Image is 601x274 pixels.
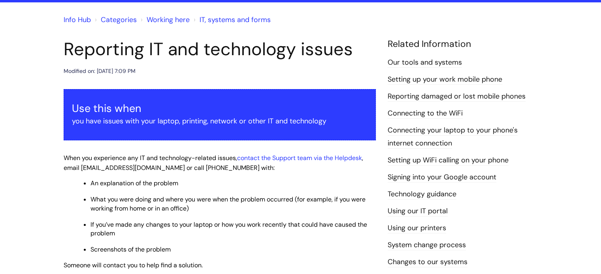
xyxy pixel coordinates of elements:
[64,154,363,172] span: When you experience any IT and technology-related issues, , email [EMAIL_ADDRESS][DOMAIN_NAME] or...
[388,189,456,199] a: Technology guidance
[237,154,362,162] a: contact the Support team via the Helpdesk
[64,261,203,269] span: Someone will contact you to help find a solution.
[388,75,502,85] a: Setting up your work mobile phone
[388,172,496,183] a: Signing into your Google account
[64,39,376,60] h1: Reporting IT and technology issues
[192,13,271,26] li: IT, systems and forms
[388,91,526,102] a: Reporting damaged or lost mobile phones
[388,39,538,50] h4: Related Information
[147,15,190,24] a: Working here
[388,206,448,216] a: Using our IT portal
[90,245,171,253] span: Screenshots of the problem
[64,66,136,76] div: Modified on: [DATE] 7:09 PM
[90,220,367,237] span: If you’ve made any changes to your laptop or how you work recently that could have caused the pro...
[388,58,462,68] a: Our tools and systems
[388,108,463,119] a: Connecting to the WiFi
[72,102,367,115] h3: Use this when
[388,223,446,233] a: Using our printers
[64,15,91,24] a: Info Hub
[200,15,271,24] a: IT, systems and forms
[388,257,467,267] a: Changes to our systems
[101,15,137,24] a: Categories
[388,155,509,166] a: Setting up WiFi calling on your phone
[388,125,518,148] a: Connecting your laptop to your phone's internet connection
[90,179,178,187] span: An explanation of the problem
[139,13,190,26] li: Working here
[93,13,137,26] li: Solution home
[388,240,466,250] a: System change process
[90,195,365,212] span: What you were doing and where you were when the problem occurred (for example, if you were workin...
[72,115,367,127] p: you have issues with your laptop, printing, network or other IT and technology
